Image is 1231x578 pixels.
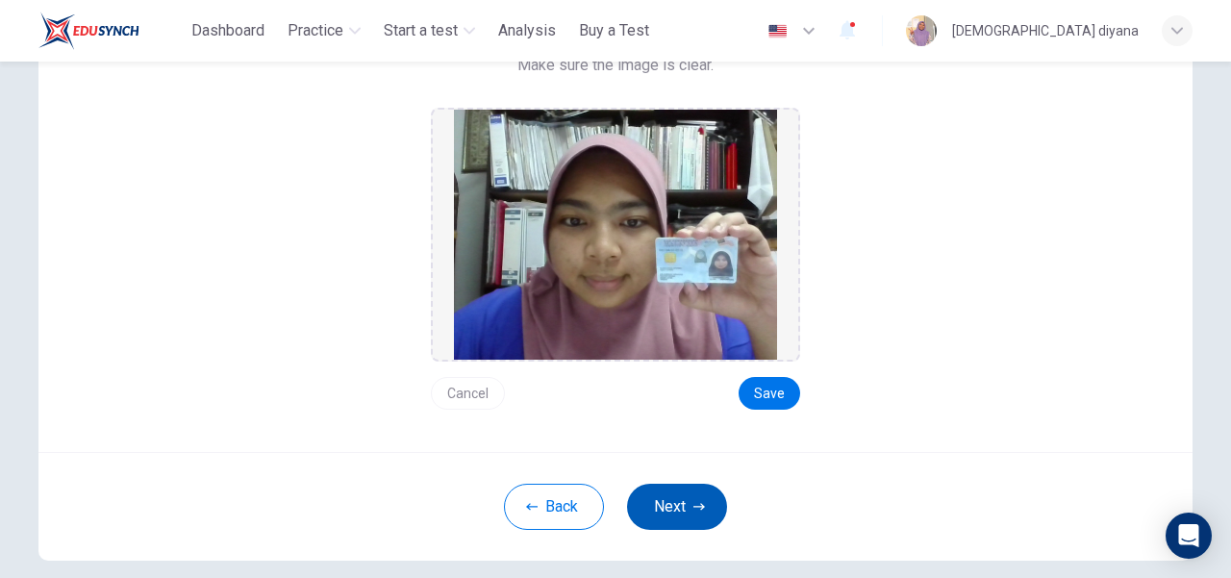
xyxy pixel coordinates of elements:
button: Buy a Test [571,13,657,48]
button: Dashboard [184,13,272,48]
span: Start a test [384,19,458,42]
button: Practice [280,13,368,48]
img: ELTC logo [38,12,139,50]
span: Make sure the image is clear. [517,54,714,77]
span: Analysis [498,19,556,42]
div: [DEMOGRAPHIC_DATA] diyana [952,19,1139,42]
span: Buy a Test [579,19,649,42]
button: Next [627,484,727,530]
img: en [766,24,790,38]
a: ELTC logo [38,12,184,50]
button: Analysis [490,13,564,48]
button: Save [739,377,800,410]
span: Dashboard [191,19,264,42]
img: Profile picture [906,15,937,46]
img: preview screemshot [454,110,777,360]
button: Back [504,484,604,530]
span: Practice [288,19,343,42]
button: Start a test [376,13,483,48]
button: Cancel [431,377,505,410]
div: Open Intercom Messenger [1166,513,1212,559]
